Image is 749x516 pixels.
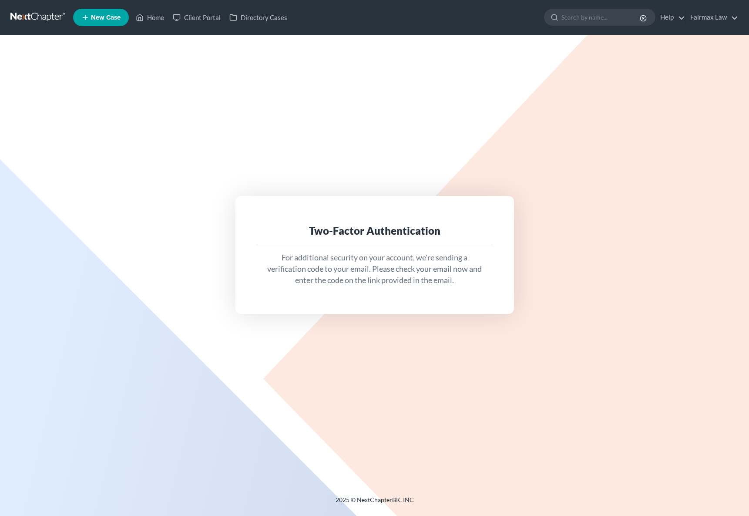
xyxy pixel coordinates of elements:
[91,14,121,21] span: New Case
[656,10,685,25] a: Help
[561,9,641,25] input: Search by name...
[225,10,292,25] a: Directory Cases
[127,496,623,511] div: 2025 © NextChapterBK, INC
[168,10,225,25] a: Client Portal
[131,10,168,25] a: Home
[686,10,738,25] a: Fairmax Law
[263,252,486,286] p: For additional security on your account, we're sending a verification code to your email. Please ...
[263,224,486,238] div: Two-Factor Authentication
